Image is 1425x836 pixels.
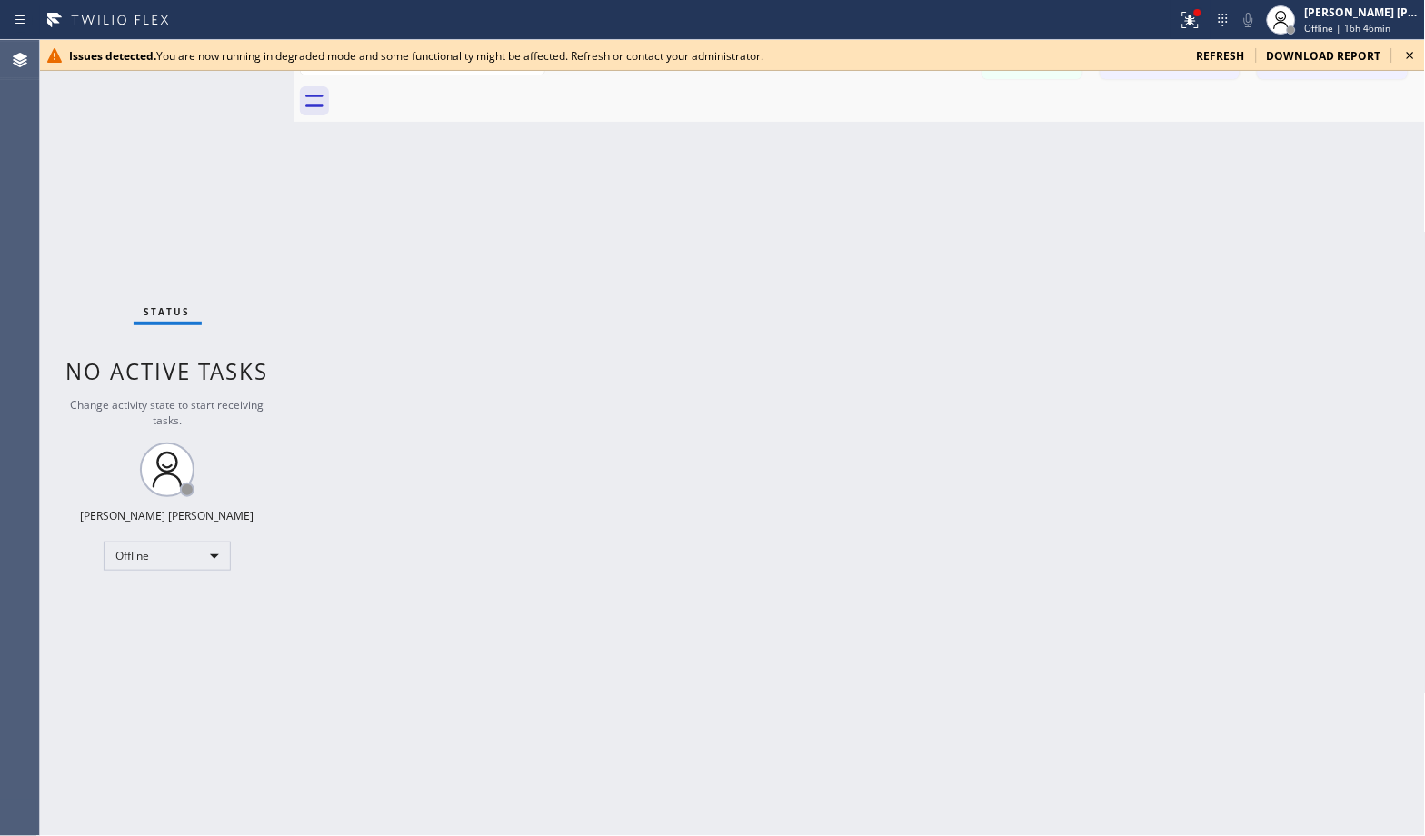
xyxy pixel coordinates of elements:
[71,397,264,428] span: Change activity state to start receiving tasks.
[1236,7,1261,33] button: Mute
[1197,48,1245,64] span: refresh
[104,542,231,571] div: Offline
[66,356,269,386] span: No active tasks
[69,48,156,64] b: Issues detected.
[69,48,1182,64] div: You are now running in degraded mode and some functionality might be affected. Refresh or contact...
[1305,22,1391,35] span: Offline | 16h 46min
[1267,48,1381,64] span: download report
[81,508,254,523] div: [PERSON_NAME] [PERSON_NAME]
[1305,5,1420,20] div: [PERSON_NAME] [PERSON_NAME]
[144,305,191,318] span: Status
